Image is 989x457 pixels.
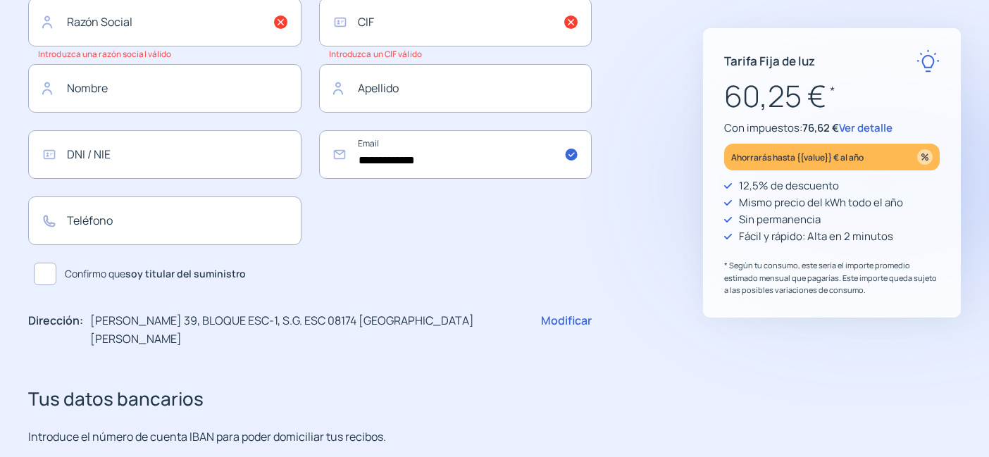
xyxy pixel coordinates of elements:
[739,211,821,228] p: Sin permanencia
[739,194,903,211] p: Mismo precio del kWh todo el año
[839,120,892,135] span: Ver detalle
[724,73,940,120] p: 60,25 €
[90,312,534,348] p: [PERSON_NAME] 39, BLOQUE ESC-1, S.G. ESC 08174 [GEOGRAPHIC_DATA][PERSON_NAME]
[724,259,940,296] p: * Según tu consumo, este sería el importe promedio estimado mensual que pagarías. Este importe qu...
[916,49,940,73] img: rate-E.svg
[724,51,815,70] p: Tarifa Fija de luz
[802,120,839,135] span: 76,62 €
[125,267,246,280] b: soy titular del suministro
[38,49,171,59] small: Introduzca una razón social válido
[724,120,940,137] p: Con impuestos:
[541,312,592,348] p: Modificar
[731,149,864,165] p: Ahorrarás hasta {{value}} € al año
[28,428,592,446] p: Introduce el número de cuenta IBAN para poder domiciliar tus recibos.
[739,177,839,194] p: 12,5% de descuento
[739,228,893,245] p: Fácil y rápido: Alta en 2 minutos
[65,266,246,282] span: Confirmo que
[28,312,83,348] p: Dirección:
[28,384,592,414] h3: Tus datos bancarios
[917,149,933,165] img: percentage_icon.svg
[329,49,422,59] small: Introduzca un CIF válido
